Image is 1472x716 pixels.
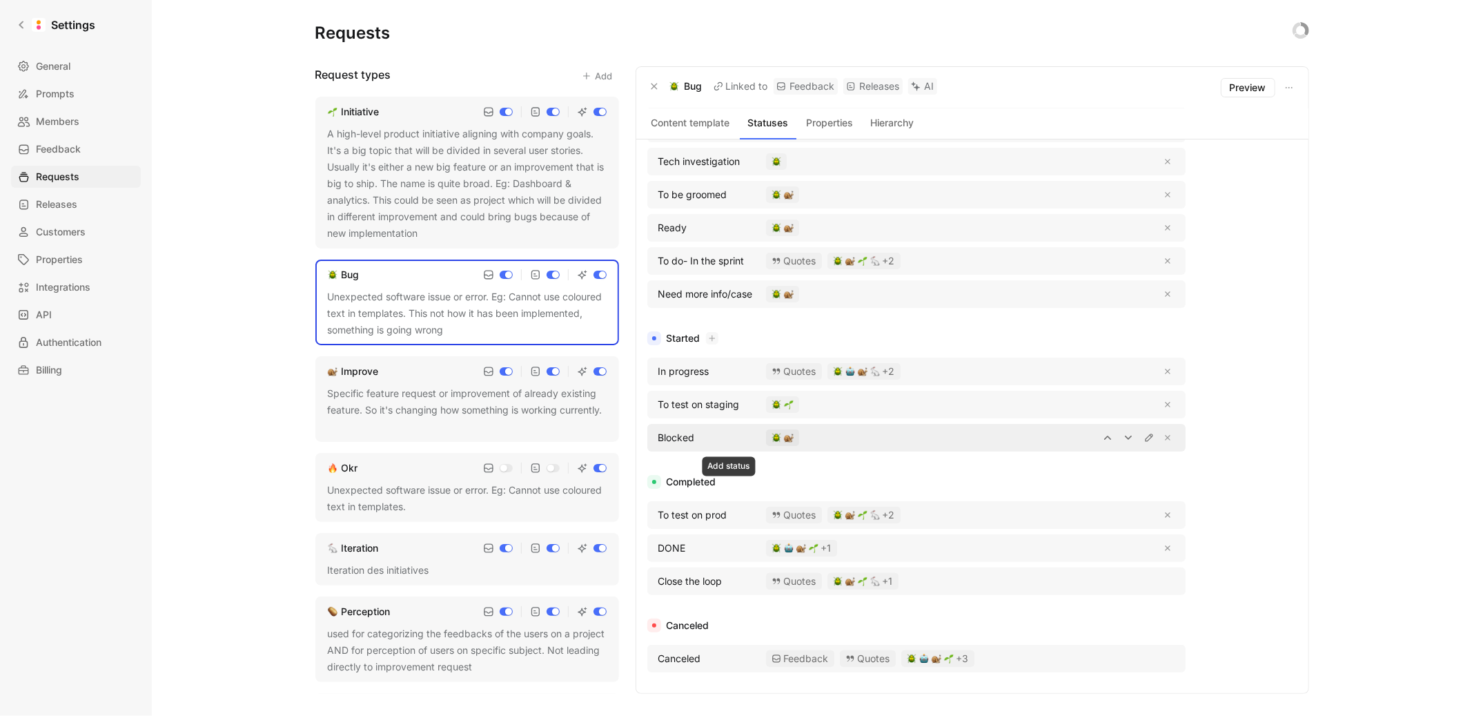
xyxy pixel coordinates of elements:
a: Releases [11,193,141,215]
span: Blocked [658,429,695,446]
button: 🪲🐌 [766,429,799,446]
button: Hierarchy [864,114,921,132]
img: 🪲 [772,190,781,200]
img: 🌱 [784,400,794,409]
span: To be groomed [658,186,727,203]
img: 🪲 [772,433,781,443]
button: Properties [802,114,858,132]
div: Feedback [766,650,834,667]
img: 🪲 [772,223,781,233]
button: 🪲🐌🌱🐇+1 [827,573,899,590]
img: 🪲 [833,367,843,376]
a: Authentication [11,331,141,354]
button: Preview [1221,78,1275,97]
button: Statuses [740,114,796,132]
img: 🌱 [944,654,954,664]
img: 🪲 [772,289,781,299]
div: +2 [833,367,895,376]
img: 🪲 [833,510,843,520]
img: 🪲 [772,543,781,553]
div: Unexpected software issue or error. Eg: Cannot use coloured text in templates. This not how it ha... [328,289,607,338]
button: 🪲🌱 [766,396,799,413]
button: 🪲🐌 [766,286,799,302]
a: Feedback [11,138,141,160]
img: 🔥 [328,463,337,473]
div: Iteration des initiatives [328,562,607,579]
span: Canceled [658,650,701,667]
div: Quotes [840,650,896,667]
div: Iteration [342,540,379,557]
div: Quotes [766,363,822,380]
span: Need more info/case [658,286,753,302]
a: Requests [11,166,141,188]
div: used for categorizing the feedbacks of the users on a project AND for perception of users on spec... [328,626,607,675]
span: Authentication [36,334,101,351]
a: 🪲Bug [325,267,362,283]
span: Members [36,113,79,130]
img: 🪲 [772,400,781,409]
a: Members [11,110,141,133]
img: 🐇 [328,543,337,553]
span: Feedback [36,141,81,157]
span: General [36,58,70,75]
button: Add [576,66,619,86]
img: 🪲 [772,157,781,166]
img: 🐌 [784,289,794,299]
div: A high-level product initiative aligning with company goals. It's a big topic that will be divide... [328,126,607,242]
img: 🌱 [858,256,867,266]
button: 🪲🤖🐌🌱+1 [766,540,837,557]
div: Canceled [647,617,1186,634]
button: Content template [647,114,734,132]
a: Prompts [11,83,141,105]
a: API [11,304,141,326]
div: Specific feature request or improvement of already existing feature. So it's changing how somethi... [328,385,607,435]
h1: Settings [51,17,95,33]
div: Quotes [766,253,822,269]
a: 🐌Improve [325,363,382,380]
a: 🔥Okr [325,460,361,476]
span: Properties [36,251,83,268]
a: Releases [843,78,903,95]
span: Billing [36,362,62,378]
img: 🐌 [932,654,941,664]
span: Ready [658,220,687,236]
div: Unexpected software issue or error. Eg: Cannot use coloured text in templates. [328,482,607,515]
div: Quotes [766,573,822,590]
div: +2 [833,510,895,520]
div: Completed [647,474,1186,490]
h3: Request types [315,66,391,86]
button: 🪲🐌 [766,186,799,203]
span: To test on staging [658,396,740,413]
div: Perception [342,603,391,620]
a: 🐇Iteration [325,540,382,557]
span: Releases [36,196,77,213]
span: In progress [658,363,709,380]
p: Bug [685,78,703,95]
button: 🪲🤖🐌🐇+2 [827,363,901,380]
img: 🌱 [809,543,818,553]
button: 🪲 [766,153,787,170]
a: Customers [11,221,141,243]
span: To do- In the sprint [658,253,745,269]
span: Tech investigation [658,153,740,170]
div: +2 [833,256,895,266]
img: 🐌 [784,433,794,443]
div: Bug [342,267,360,283]
img: 🤖 [919,654,929,664]
span: Prompts [36,86,75,102]
span: Close the loop [658,573,723,590]
div: +1 [772,543,832,553]
h1: Requests [315,22,391,44]
div: Linked to [714,78,768,95]
span: Requests [36,168,79,185]
img: 🤖 [784,543,794,553]
span: Customers [36,224,86,240]
img: 🐌 [845,510,855,520]
div: +3 [907,654,969,664]
img: 🪲 [833,577,843,586]
a: 🌱Initiative [325,104,382,120]
div: Quotes [766,507,822,523]
img: 🤖 [845,367,855,376]
img: 🐇 [870,367,880,376]
img: 🐇 [870,510,880,520]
